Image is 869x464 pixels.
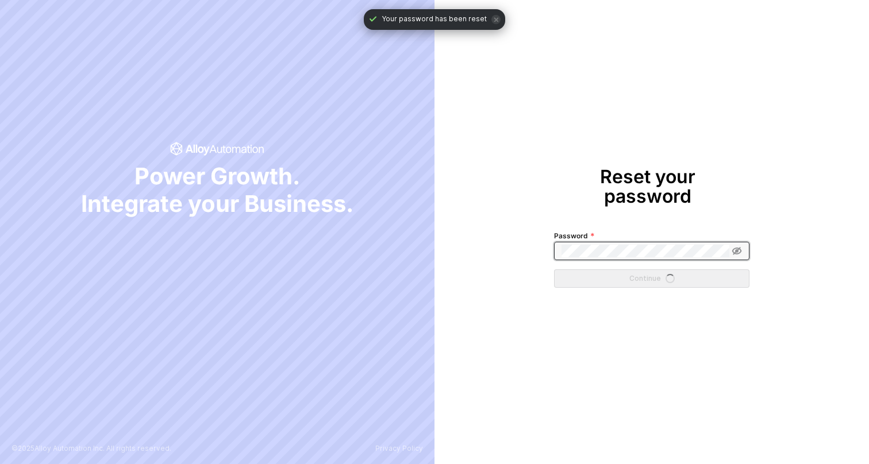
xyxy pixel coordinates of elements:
[554,167,741,206] h1: Reset your password
[170,142,265,156] span: icon-success
[368,14,378,24] span: icon-check
[375,444,423,453] a: Privacy Policy
[554,230,595,242] label: Password
[382,14,487,25] span: Your password has been reset
[554,269,749,288] button: Continueicon-loader
[491,15,501,24] span: icon-close
[81,163,353,218] span: Power Growth. Integrate your Business.
[11,444,171,453] p: © 2025 Alloy Automation Inc. All rights reserved.
[562,245,729,257] input: Password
